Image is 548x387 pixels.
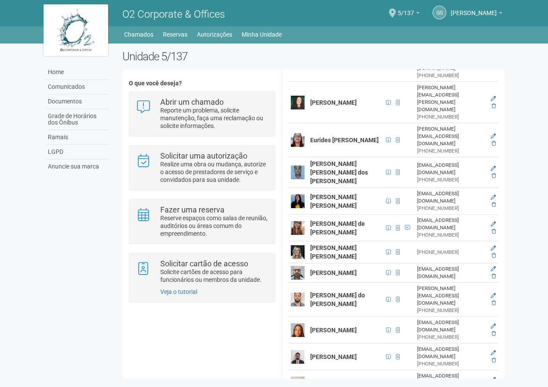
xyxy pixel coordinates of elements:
a: Home [46,65,109,80]
a: Editar membro [491,377,496,383]
a: Editar membro [491,293,496,299]
img: user.png [291,293,305,306]
a: Excluir membro [492,331,496,337]
strong: [PERSON_NAME] [310,353,357,360]
div: [EMAIL_ADDRESS][DOMAIN_NAME] [417,190,485,205]
strong: Abrir um chamado [160,97,224,106]
a: Editar membro [491,194,496,200]
strong: [PERSON_NAME] de [PERSON_NAME] [310,220,365,236]
strong: [PERSON_NAME] [310,99,357,106]
a: Editar membro [491,96,496,102]
p: Reporte um problema, solicite manutenção, faça uma reclamação ou solicite informações. [160,106,268,130]
img: logo.jpg [44,4,108,56]
strong: [PERSON_NAME] [PERSON_NAME] [310,193,357,209]
strong: Solicitar cartão de acesso [160,259,248,268]
img: user.png [291,96,305,109]
div: [PHONE_NUMBER] [417,360,485,368]
div: [PERSON_NAME][EMAIL_ADDRESS][DOMAIN_NAME] [417,285,485,307]
a: Editar membro [491,323,496,329]
a: Grade de Horários dos Ônibus [46,109,109,130]
div: [PERSON_NAME][EMAIL_ADDRESS][DOMAIN_NAME] [417,125,485,147]
strong: [PERSON_NAME] [310,269,357,276]
a: Excluir membro [492,357,496,363]
a: Editar membro [491,221,496,227]
div: [EMAIL_ADDRESS][DOMAIN_NAME] [417,319,485,334]
a: Excluir membro [492,140,496,147]
a: 5/137 [398,11,420,18]
div: [EMAIL_ADDRESS][DOMAIN_NAME] [417,162,485,176]
p: Realize uma obra ou mudança, autorize o acesso de prestadores de serviço e convidados para sua un... [160,160,268,184]
a: Excluir membro [492,300,496,306]
a: [PERSON_NAME] [451,11,502,18]
div: [PHONE_NUMBER] [417,176,485,184]
a: Reservas [163,28,187,41]
a: Abrir um chamado Reporte um problema, solicite manutenção, faça uma reclamação ou solicite inform... [136,98,268,130]
a: Ramais [46,130,109,145]
strong: Solicitar uma autorização [160,151,247,160]
img: user.png [291,194,305,208]
a: Editar membro [491,350,496,356]
strong: [PERSON_NAME] [PERSON_NAME] [310,244,357,260]
a: Comunicados [46,80,109,94]
img: user.png [291,323,305,337]
a: Documentos [46,94,109,109]
img: user.png [291,221,305,235]
div: [EMAIL_ADDRESS][DOMAIN_NAME] [417,346,485,360]
a: Excluir membro [492,202,496,208]
strong: [PERSON_NAME] do [PERSON_NAME] [310,292,365,307]
a: Solicitar uma autorização Realize uma obra ou mudança, autorize o acesso de prestadores de serviç... [136,152,268,184]
div: [EMAIL_ADDRESS][DOMAIN_NAME] [417,217,485,231]
img: user.png [291,266,305,280]
span: 5/137 [398,1,414,16]
a: Fazer uma reserva Reserve espaços como salas de reunião, auditórios ou áreas comum do empreendime... [136,206,268,237]
strong: [PERSON_NAME] [PERSON_NAME] dos [PERSON_NAME] [310,160,368,184]
div: [EMAIL_ADDRESS][DOMAIN_NAME] [417,265,485,280]
strong: Eurides [PERSON_NAME] [310,137,379,144]
a: Editar membro [491,266,496,272]
img: user.png [291,133,305,147]
strong: [PERSON_NAME] [310,327,357,334]
a: Editar membro [491,133,496,139]
a: GS [433,6,446,19]
h4: O que você deseja? [129,80,275,87]
img: user.png [291,245,305,259]
a: LGPD [46,145,109,159]
a: Chamados [124,28,153,41]
div: [PHONE_NUMBER] [417,147,485,155]
div: [PHONE_NUMBER] [417,72,485,79]
a: Excluir membro [492,103,496,109]
a: Excluir membro [492,273,496,279]
a: Editar membro [491,245,496,251]
div: [PHONE_NUMBER] [417,249,485,256]
p: Reserve espaços como salas de reunião, auditórios ou áreas comum do empreendimento. [160,214,268,237]
a: Minha Unidade [242,28,282,41]
div: [PHONE_NUMBER] [417,231,485,239]
a: Autorizações [197,28,232,41]
div: [PERSON_NAME][EMAIL_ADDRESS][PERSON_NAME][DOMAIN_NAME] [417,84,485,113]
a: Editar membro [491,165,496,172]
a: Solicitar cartão de acesso Solicite cartões de acesso para funcionários ou membros da unidade. [136,260,268,284]
img: user.png [291,350,305,364]
div: [EMAIL_ADDRESS][DOMAIN_NAME] [417,372,485,387]
div: [PHONE_NUMBER] [417,334,485,341]
strong: Fazer uma reserva [160,205,224,214]
span: GILBERTO STIEBLER FILHO [451,1,497,16]
div: [PHONE_NUMBER] [417,113,485,121]
span: O2 Corporate & Offices [122,8,225,20]
div: [PHONE_NUMBER] [417,205,485,212]
img: user.png [291,165,305,179]
a: Veja o tutorial [160,288,197,295]
p: Solicite cartões de acesso para funcionários ou membros da unidade. [160,268,268,284]
a: Anuncie sua marca [46,159,109,174]
div: [PHONE_NUMBER] [417,307,485,314]
a: Excluir membro [492,253,496,259]
a: Excluir membro [492,228,496,234]
a: Excluir membro [492,173,496,179]
h2: Unidade 5/137 [122,50,504,63]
